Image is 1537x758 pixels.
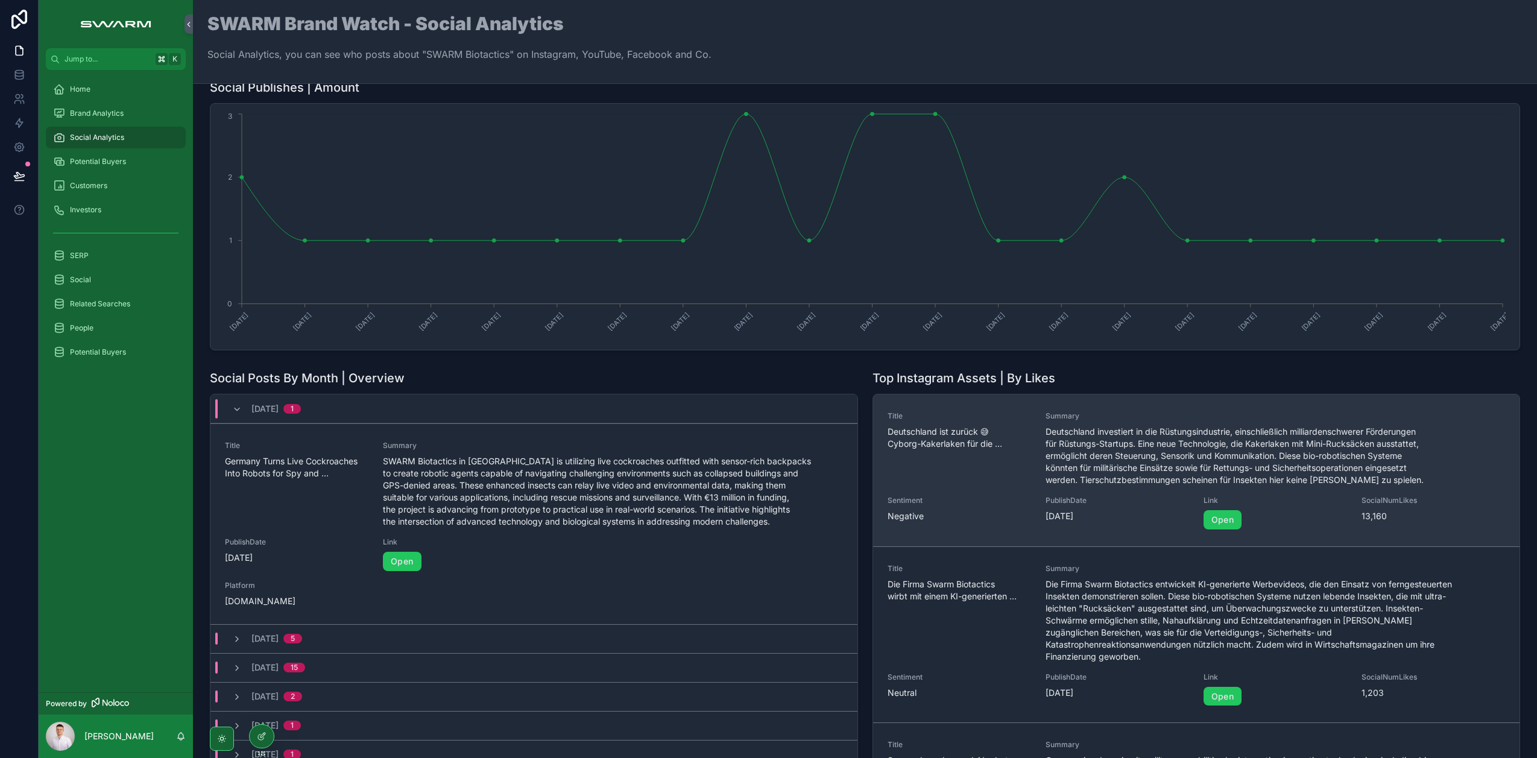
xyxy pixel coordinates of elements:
[218,111,1512,343] div: chart
[795,311,817,332] text: [DATE]
[291,663,298,672] div: 15
[888,578,1031,602] span: Die Firma Swarm Biotactics wirbt mit einem KI-generierten ...
[1046,687,1189,699] span: [DATE]
[46,151,186,172] a: Potential Buyers
[1046,564,1453,573] span: Summary
[921,311,943,332] text: [DATE]
[1174,311,1196,332] text: [DATE]
[1046,510,1189,522] span: [DATE]
[225,552,368,564] span: [DATE]
[46,341,186,363] a: Potential Buyers
[65,54,151,64] span: Jump to...
[225,455,368,479] span: Germany Turns Live Cockroaches Into Robots for Spy and ...
[873,370,1055,387] h1: Top Instagram Assets | By Likes
[1362,496,1505,505] span: SocialNumLikes
[225,595,526,607] span: [DOMAIN_NAME]
[859,311,880,332] text: [DATE]
[70,275,91,285] span: Social
[291,311,313,332] text: [DATE]
[383,455,842,528] span: SWARM Biotactics in [GEOGRAPHIC_DATA] is utilizing live cockroaches outfitted with sensor-rich ba...
[1046,578,1453,663] span: Die Firma Swarm Biotactics entwickelt KI-generierte Werbevideos, die den Einsatz von ferngesteuer...
[383,537,579,547] span: Link
[70,84,90,94] span: Home
[225,537,368,547] span: PublishDate
[46,78,186,100] a: Home
[1046,426,1453,486] span: Deutschland investiert in die Rüstungsindustrie, einschließlich milliardenschwerer Förderungen fü...
[46,699,87,709] span: Powered by
[170,54,180,64] span: K
[1300,311,1322,332] text: [DATE]
[481,311,502,332] text: [DATE]
[39,692,193,715] a: Powered by
[70,133,124,142] span: Social Analytics
[1204,510,1242,529] a: Open
[888,510,1031,522] span: Negative
[354,311,376,332] text: [DATE]
[46,293,186,315] a: Related Searches
[229,236,232,245] tspan: 1
[228,112,232,121] tspan: 3
[888,496,1031,505] span: Sentiment
[1362,687,1505,699] span: 1,203
[70,251,89,261] span: SERP
[251,662,279,674] span: [DATE]
[1046,740,1453,750] span: Summary
[46,127,186,148] a: Social Analytics
[70,323,93,333] span: People
[70,205,101,215] span: Investors
[251,633,279,645] span: [DATE]
[228,172,232,182] tspan: 2
[291,634,295,643] div: 5
[888,740,1031,750] span: Title
[383,441,842,450] span: Summary
[70,157,126,166] span: Potential Buyers
[251,403,279,415] span: [DATE]
[383,552,421,571] a: Open
[46,103,186,124] a: Brand Analytics
[985,311,1006,332] text: [DATE]
[291,692,295,701] div: 2
[46,245,186,267] a: SERP
[873,394,1520,546] a: TitleDeutschland ist zurück 😅 Cyborg-Kakerlaken für die ...SummaryDeutschland investiert in die R...
[207,14,712,33] h1: SWARM Brand Watch - Social Analytics
[1237,311,1258,332] text: [DATE]
[210,370,405,387] h1: Social Posts By Month | Overview
[543,311,565,332] text: [DATE]
[70,181,107,191] span: Customers
[888,687,1031,699] span: Neutral
[1204,672,1347,682] span: Link
[74,14,157,34] img: App logo
[888,426,1031,450] span: Deutschland ist zurück 😅 Cyborg-Kakerlaken für die ...
[251,690,279,703] span: [DATE]
[46,269,186,291] a: Social
[1204,687,1242,706] a: Open
[733,311,754,332] text: [DATE]
[46,199,186,221] a: Investors
[251,719,279,731] span: [DATE]
[1204,496,1347,505] span: Link
[210,423,857,624] a: TitleGermany Turns Live Cockroaches Into Robots for Spy and ...SummarySWARM Biotactics in [GEOGRA...
[210,79,359,96] h1: Social Publishes | Amount
[46,175,186,197] a: Customers
[225,581,526,590] span: Platform
[291,404,294,414] div: 1
[417,311,439,332] text: [DATE]
[227,299,232,308] tspan: 0
[207,47,712,62] p: Social Analytics, you can see who posts about "SWARM Biotactics" on Instagram, YouTube, Facebook ...
[1489,311,1510,332] text: [DATE]
[1046,496,1189,505] span: PublishDate
[70,347,126,357] span: Potential Buyers
[70,299,130,309] span: Related Searches
[291,721,294,730] div: 1
[1363,311,1384,332] text: [DATE]
[669,311,691,332] text: [DATE]
[888,672,1031,682] span: Sentiment
[84,730,154,742] p: [PERSON_NAME]
[607,311,628,332] text: [DATE]
[39,70,193,379] div: scrollable content
[46,317,186,339] a: People
[1362,672,1505,682] span: SocialNumLikes
[1046,672,1189,682] span: PublishDate
[228,311,250,332] text: [DATE]
[873,546,1520,723] a: TitleDie Firma Swarm Biotactics wirbt mit einem KI-generierten ...SummaryDie Firma Swarm Biotacti...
